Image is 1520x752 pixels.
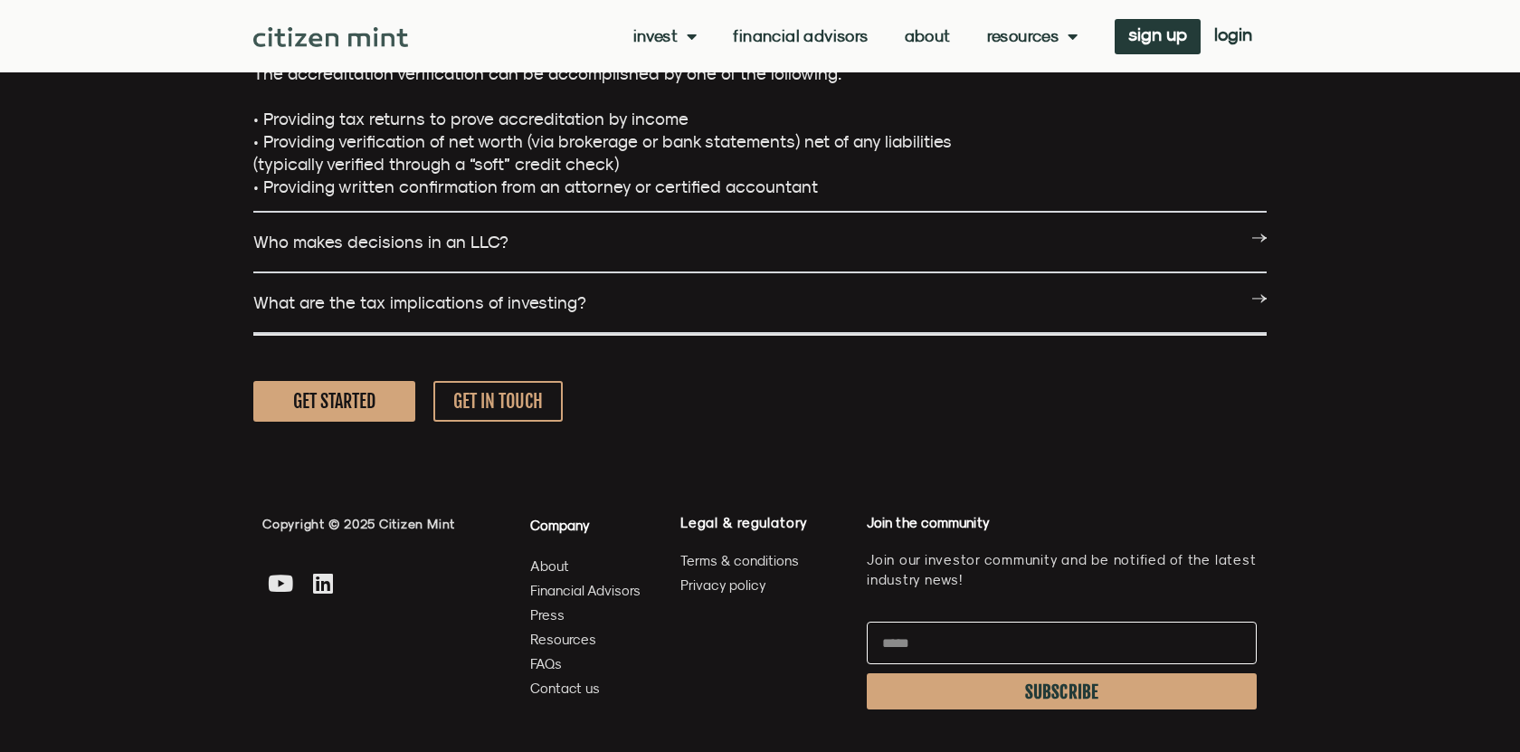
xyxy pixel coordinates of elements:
[867,622,1257,719] form: Newsletter
[680,574,766,596] span: Privacy policy
[530,628,596,651] span: Resources
[1128,28,1187,41] span: sign up
[633,27,1078,45] nav: Menu
[253,213,1267,273] div: Who makes decisions in an LLC?
[905,27,951,45] a: About
[293,390,375,413] span: GET STARTED
[680,549,799,572] span: Terms & conditions
[530,677,600,700] span: Contact us
[987,27,1078,45] a: Resources
[1201,19,1266,54] a: login
[1025,685,1099,700] span: SUBSCRIBE
[1115,19,1201,54] a: sign up
[530,604,565,626] span: Press
[867,550,1257,590] p: Join our investor community and be notified of the latest industry news!
[253,27,408,47] img: Citizen Mint
[733,27,868,45] a: Financial Advisors
[530,579,641,602] a: Financial Advisors
[262,517,455,531] span: Copyright © 2025 Citizen Mint
[867,514,1257,532] h4: Join the community
[680,574,849,596] a: Privacy policy
[867,673,1257,709] button: SUBSCRIBE
[680,514,849,531] h4: Legal & regulatory
[633,27,698,45] a: Invest
[680,549,849,572] a: Terms & conditions
[530,652,641,675] a: FAQs
[253,232,508,252] a: Who makes decisions in an LLC?
[253,381,415,422] a: GET STARTED
[433,381,563,422] a: GET IN TOUCH
[530,677,641,700] a: Contact us
[453,390,543,413] span: GET IN TOUCH
[1214,28,1252,41] span: login
[253,292,586,312] a: What are the tax implications of investing?
[253,273,1267,334] div: What are the tax implications of investing?
[530,628,641,651] a: Resources
[530,555,569,577] span: About
[530,514,641,537] h4: Company
[530,555,641,577] a: About
[530,652,562,675] span: FAQs
[530,604,641,626] a: Press
[530,579,641,602] span: Financial Advisors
